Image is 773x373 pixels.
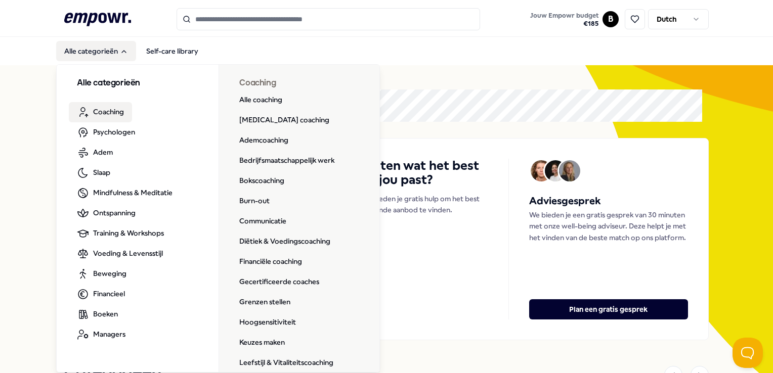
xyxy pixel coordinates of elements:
[529,193,688,209] h5: Adviesgesprek
[93,207,136,218] span: Ontspanning
[57,65,380,373] div: Alle categorieën
[239,77,360,90] h3: Coaching
[231,252,310,272] a: Financiële coaching
[231,171,292,191] a: Bokscoaching
[69,244,171,264] a: Voeding & Levensstijl
[93,248,163,259] span: Voeding & Levensstijl
[231,272,327,292] a: Gecertificeerde coaches
[69,183,181,203] a: Mindfulness & Meditatie
[231,231,338,252] a: Diëtiek & Voedingscoaching
[93,126,135,137] span: Psychologen
[231,292,298,312] a: Grenzen stellen
[93,308,118,319] span: Boeken
[361,159,488,187] h4: Weten wat het best bij jou past?
[733,338,763,368] iframe: Help Scout Beacon - Open
[529,299,688,319] button: Plan een gratis gesprek
[528,10,600,30] button: Jouw Empowr budget€185
[529,209,688,243] p: We bieden je een gratis gesprek van 30 minuten met onze well-being adviseur. Deze helpt je met he...
[603,11,619,27] button: B
[231,151,342,171] a: Bedrijfsmaatschappelijk werk
[531,160,552,181] img: Avatar
[69,324,134,345] a: Managers
[69,284,133,304] a: Financieel
[69,163,118,183] a: Slaap
[231,211,294,231] a: Communicatie
[93,329,125,340] span: Managers
[231,130,296,151] a: Ademcoaching
[69,203,144,223] a: Ontspanning
[56,41,136,61] button: Alle categorieën
[93,167,110,178] span: Slaap
[69,102,132,122] a: Coaching
[559,160,580,181] img: Avatar
[526,9,603,30] a: Jouw Empowr budget€185
[545,160,566,181] img: Avatar
[231,90,290,110] a: Alle coaching
[231,191,278,211] a: Burn-out
[69,304,126,324] a: Boeken
[69,122,143,143] a: Psychologen
[530,12,598,20] span: Jouw Empowr budget
[138,41,206,61] a: Self-care library
[93,187,173,198] span: Mindfulness & Meditatie
[231,312,304,333] a: Hoogsensitiviteit
[69,223,172,244] a: Training & Workshops
[530,20,598,28] span: € 185
[231,333,293,353] a: Keuzes maken
[361,193,488,216] p: We bieden je gratis hulp om het best passende aanbod te vinden.
[69,143,121,163] a: Adem
[231,353,341,373] a: Leefstijl & Vitaliteitscoaching
[93,268,126,279] span: Beweging
[69,264,135,284] a: Beweging
[93,288,125,299] span: Financieel
[93,147,113,158] span: Adem
[93,106,124,117] span: Coaching
[77,77,198,90] h3: Alle categorieën
[231,110,337,130] a: [MEDICAL_DATA] coaching
[93,227,164,239] span: Training & Workshops
[177,8,480,30] input: Search for products, categories or subcategories
[56,41,206,61] nav: Main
